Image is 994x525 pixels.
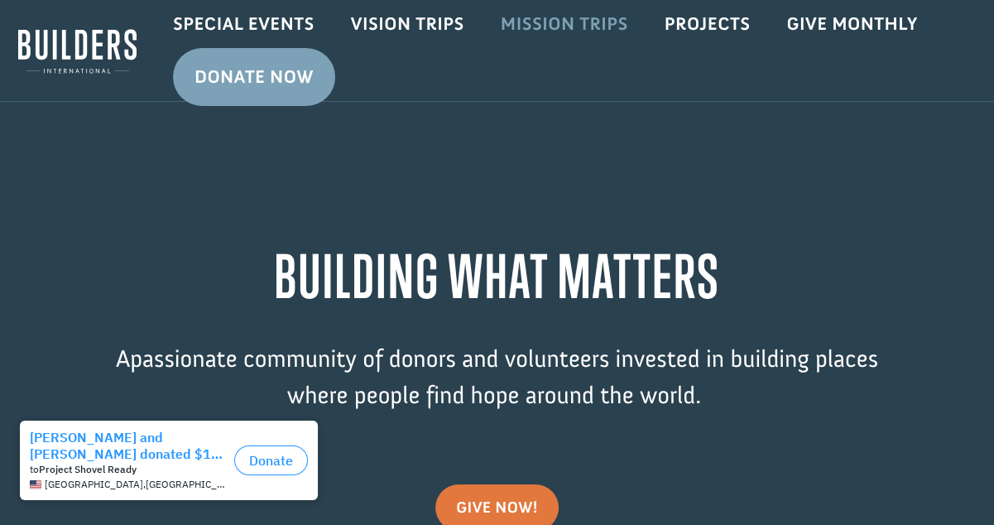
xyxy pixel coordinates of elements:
button: Donate [234,33,308,63]
span: A [116,344,130,373]
div: to [30,51,228,63]
img: Builders International [18,26,137,77]
img: US.png [30,66,41,78]
span: [GEOGRAPHIC_DATA] , [GEOGRAPHIC_DATA] [45,66,228,78]
h1: BUILDING WHAT MATTERS [99,242,895,319]
p: passionate community of donors and volunteers invested in building places where people find hope ... [99,341,895,438]
div: [PERSON_NAME] and [PERSON_NAME] donated $120 [30,17,228,50]
a: Donate Now [173,48,335,106]
strong: Project Shovel Ready [39,51,137,63]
